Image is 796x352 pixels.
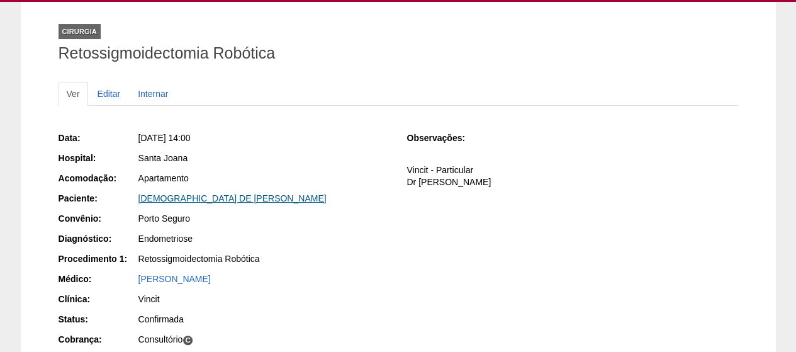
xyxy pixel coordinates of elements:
[406,164,737,188] p: Vincit - Particular Dr [PERSON_NAME]
[89,82,129,106] a: Editar
[138,152,390,164] div: Santa Joana
[182,335,193,346] span: C
[130,82,176,106] a: Internar
[138,232,390,245] div: Endometriose
[59,313,137,326] div: Status:
[59,45,738,61] h1: Retossigmoidectomia Robótica
[138,212,390,225] div: Porto Seguro
[59,212,137,225] div: Convênio:
[406,132,485,144] div: Observações:
[138,293,390,305] div: Vincit
[138,193,327,203] a: [DEMOGRAPHIC_DATA] DE [PERSON_NAME]
[59,172,137,185] div: Acomodação:
[59,333,137,346] div: Cobrança:
[138,333,390,346] div: Consultório
[59,152,137,164] div: Hospital:
[59,293,137,305] div: Clínica:
[59,232,137,245] div: Diagnóstico:
[138,172,390,185] div: Apartamento
[138,313,390,326] div: Confirmada
[138,133,191,143] span: [DATE] 14:00
[138,253,390,265] div: Retossigmoidectomia Robótica
[138,274,211,284] a: [PERSON_NAME]
[59,253,137,265] div: Procedimento 1:
[59,82,88,106] a: Ver
[59,192,137,205] div: Paciente:
[59,273,137,285] div: Médico:
[59,132,137,144] div: Data:
[59,24,101,39] div: Cirurgia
